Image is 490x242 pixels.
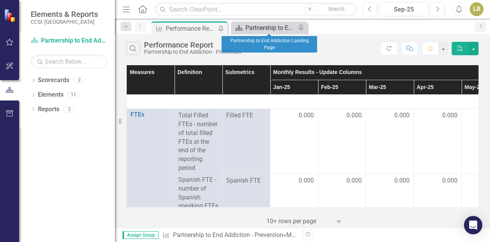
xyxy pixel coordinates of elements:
div: Open Intercom Messenger [464,216,482,234]
span: 0.000 [299,176,314,185]
button: Sep-25 [379,2,428,16]
a: FTEs [131,111,170,118]
div: Performance Report [144,41,242,49]
td: Double-Click to Edit [366,174,414,239]
div: Partnership to End Addiction Landing Page [245,23,296,33]
div: Performance Report [166,24,216,33]
td: Double-Click to Edit [270,109,318,174]
span: Search [328,6,345,12]
span: Elements & Reports [31,10,98,19]
div: 2 [73,77,85,84]
input: Search Below... [31,55,107,68]
span: 0.000 [299,111,314,120]
a: Partnership to End Addiction - Prevention [173,231,283,239]
span: 0.000 [346,111,362,120]
small: CCSI: [GEOGRAPHIC_DATA] [31,19,98,25]
div: 2 [63,106,75,112]
div: 11 [67,92,80,98]
span: 0.000 [442,111,457,120]
span: Filled FTE [226,111,266,120]
div: Partnership to End Addiction - Prevention [144,49,242,55]
a: Partnership to End Addiction - Prevention [31,36,107,45]
span: 0.000 [442,176,457,185]
p: Total Filled FTEs - number of total filled FTEs at the end of the reporting period [178,111,218,174]
a: Partnership to End Addiction Landing Page [233,23,296,33]
td: Double-Click to Edit [414,109,462,174]
td: Double-Click to Edit [318,109,366,174]
button: Search [317,4,355,15]
div: Partnership to End Addiction Landing Page [222,36,317,53]
td: Double-Click to Edit [366,109,414,174]
span: Assign Group [122,231,158,239]
td: Double-Click to Edit [414,174,462,239]
img: ClearPoint Strategy [4,9,17,22]
span: Spanish FTE [226,176,266,185]
p: Spanish FTE - number of Spanish speaking FTEs at the end of the reporting period [178,174,218,239]
a: Scorecards [38,76,69,85]
a: Measures [286,231,313,239]
input: Search ClearPoint... [155,3,357,16]
a: Elements [38,91,64,99]
span: 0.000 [394,176,410,185]
span: 0.000 [394,111,410,120]
div: » » [162,231,297,240]
a: Reports [38,105,59,114]
span: 0.000 [346,176,362,185]
button: LR [470,2,483,16]
td: Double-Click to Edit [318,174,366,239]
div: Sep-25 [382,5,426,14]
td: Double-Click to Edit [270,174,318,239]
